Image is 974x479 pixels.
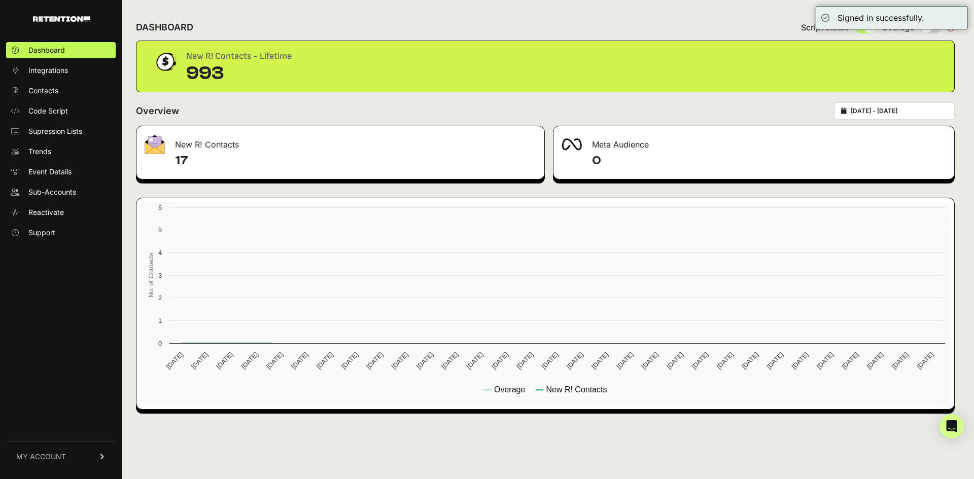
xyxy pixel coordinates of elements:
span: Support [28,228,55,238]
a: Event Details [6,164,116,180]
a: Integrations [6,62,116,79]
div: New R! Contacts - Lifetime [186,49,292,63]
a: Sub-Accounts [6,184,116,200]
text: [DATE] [790,351,810,371]
text: New R! Contacts [546,385,607,394]
a: Contacts [6,83,116,99]
a: Code Script [6,103,116,119]
span: Event Details [28,167,72,177]
text: [DATE] [490,351,510,371]
h2: DASHBOARD [136,20,193,34]
text: [DATE] [915,351,935,371]
span: Supression Lists [28,126,82,136]
span: Dashboard [28,45,65,55]
text: [DATE] [415,351,435,371]
text: [DATE] [690,351,710,371]
img: Retention.com [33,16,90,22]
text: [DATE] [215,351,234,371]
text: [DATE] [565,351,585,371]
text: 1 [158,317,162,324]
a: Support [6,225,116,241]
text: [DATE] [239,351,259,371]
text: [DATE] [590,351,610,371]
span: Reactivate [28,207,64,217]
text: [DATE] [165,351,185,371]
text: [DATE] [290,351,309,371]
text: 0 [158,340,162,347]
text: [DATE] [890,351,910,371]
text: 2 [158,294,162,302]
text: [DATE] [840,351,860,371]
text: [DATE] [715,351,735,371]
text: [DATE] [615,351,635,371]
a: Trends [6,143,116,160]
a: Reactivate [6,204,116,220]
img: fa-meta-2f981b61bb99beabf952f7030308934f19ce035c18b003e963880cc3fabeebb7.png [562,138,582,151]
text: 4 [158,249,162,256]
text: [DATE] [865,351,885,371]
text: 6 [158,204,162,211]
a: Supression Lists [6,123,116,139]
h4: 17 [175,153,536,169]
text: 3 [158,272,162,279]
text: [DATE] [440,351,460,371]
span: MY ACCOUNT [16,452,66,462]
h2: Overview [136,104,179,118]
span: Script status [801,21,849,33]
span: Sub-Accounts [28,187,76,197]
text: [DATE] [340,351,360,371]
img: dollar-coin-05c43ed7efb7bc0c12610022525b4bbbb207c7efeef5aecc26f025e68dcafac9.png [153,49,178,75]
text: [DATE] [315,351,334,371]
span: Contacts [28,86,58,96]
div: Signed in successfully. [838,12,924,24]
text: [DATE] [515,351,535,371]
span: Code Script [28,106,68,116]
text: [DATE] [740,351,760,371]
div: Open Intercom Messenger [940,414,964,438]
text: [DATE] [365,351,385,371]
text: [DATE] [190,351,210,371]
div: Meta Audience [553,126,954,157]
span: Trends [28,146,51,157]
text: [DATE] [540,351,560,371]
h4: 0 [592,153,946,169]
text: [DATE] [390,351,409,371]
text: [DATE] [765,351,785,371]
text: [DATE] [665,351,685,371]
text: 5 [158,226,162,234]
text: Overage [494,385,525,394]
a: Dashboard [6,42,116,58]
a: MY ACCOUNT [6,441,116,472]
text: [DATE] [265,351,285,371]
text: No. of Contacts [147,253,155,298]
img: fa-envelope-19ae18322b30453b285274b1b8af3d052b27d846a4fbe8435d1a52b978f639a2.png [145,135,165,154]
div: New R! Contacts [136,126,544,157]
text: [DATE] [465,351,484,371]
div: 993 [186,63,292,84]
text: [DATE] [815,351,835,371]
span: Integrations [28,65,68,76]
text: [DATE] [640,351,660,371]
